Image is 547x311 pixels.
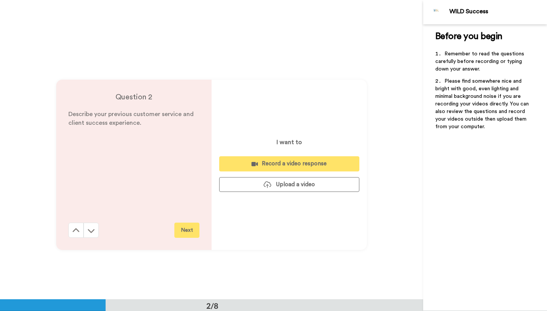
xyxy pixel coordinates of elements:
[219,156,359,171] button: Record a video response
[225,160,353,168] div: Record a video response
[435,32,503,41] span: Before you begin
[435,51,526,72] span: Remember to read the questions carefully before recording or typing down your answer.
[68,111,195,126] span: Describe your previous customer service and client success experience.
[68,92,199,102] h4: Question 2
[219,177,359,192] button: Upload a video
[174,223,199,238] button: Next
[194,300,231,311] div: 2/8
[427,3,446,21] img: Profile Image
[435,79,530,129] span: Please find somewhere nice and bright with good, even lighting and minimal background noise if yo...
[449,8,547,15] div: WILD Success
[277,138,302,147] p: I want to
